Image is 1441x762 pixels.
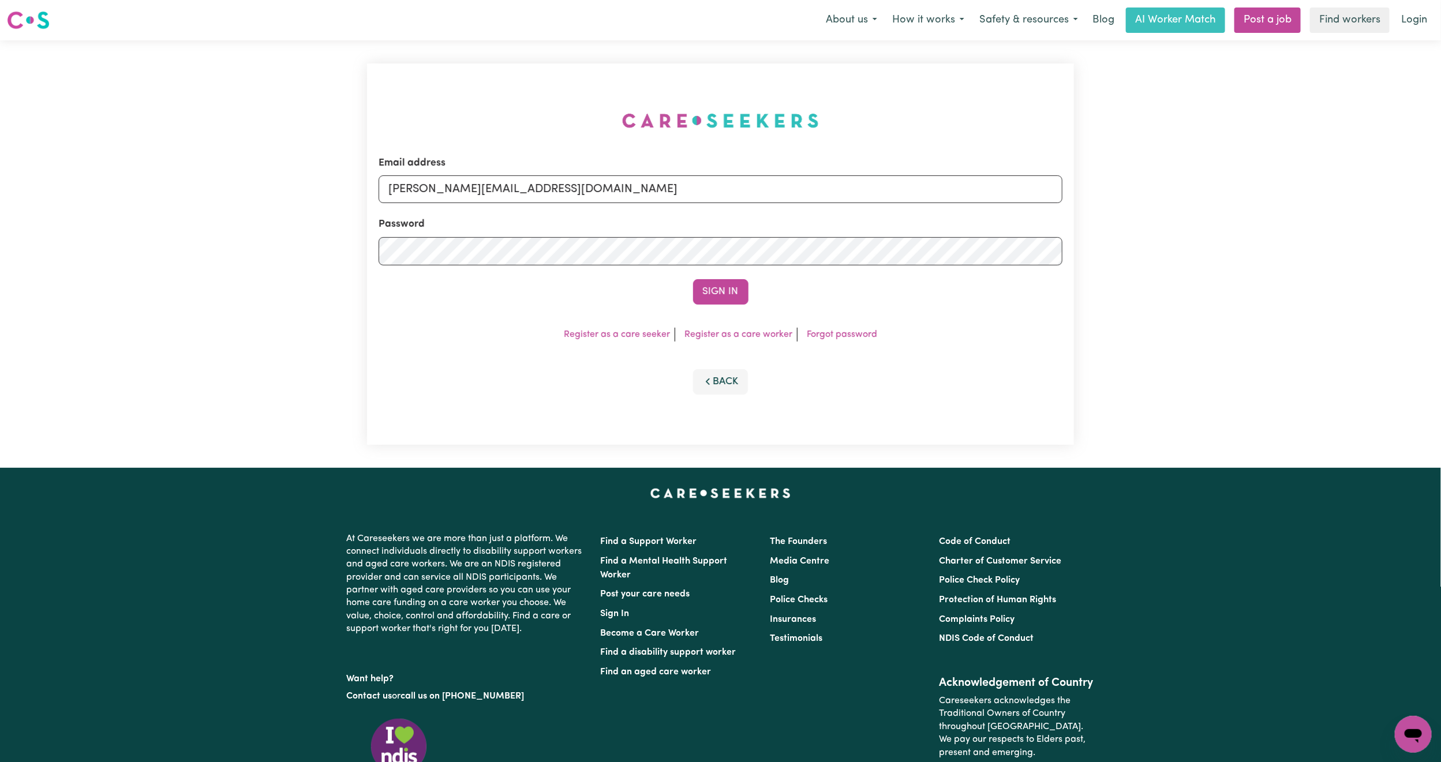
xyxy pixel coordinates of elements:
[401,692,525,701] a: call us on [PHONE_NUMBER]
[347,668,587,685] p: Want help?
[770,634,822,643] a: Testimonials
[939,595,1056,605] a: Protection of Human Rights
[770,537,827,546] a: The Founders
[7,10,50,31] img: Careseekers logo
[770,615,816,624] a: Insurances
[1234,7,1301,33] a: Post a job
[1395,716,1432,753] iframe: Button to launch messaging window, conversation in progress
[1310,7,1390,33] a: Find workers
[818,8,885,32] button: About us
[601,648,736,657] a: Find a disability support worker
[770,576,789,585] a: Blog
[1394,7,1434,33] a: Login
[601,590,690,599] a: Post your care needs
[564,330,670,339] a: Register as a care seeker
[807,330,877,339] a: Forgot password
[379,217,425,232] label: Password
[347,685,587,707] p: or
[601,667,712,677] a: Find an aged care worker
[601,537,697,546] a: Find a Support Worker
[684,330,792,339] a: Register as a care worker
[972,8,1086,32] button: Safety & resources
[939,576,1020,585] a: Police Check Policy
[939,537,1010,546] a: Code of Conduct
[939,615,1015,624] a: Complaints Policy
[601,609,630,618] a: Sign In
[7,7,50,33] a: Careseekers logo
[347,528,587,640] p: At Careseekers we are more than just a platform. We connect individuals directly to disability su...
[939,676,1094,690] h2: Acknowledgement of Country
[939,557,1061,566] a: Charter of Customer Service
[885,8,972,32] button: How it works
[379,175,1062,203] input: Email address
[693,369,748,395] button: Back
[1086,7,1121,33] a: Blog
[939,634,1034,643] a: NDIS Code of Conduct
[770,595,828,605] a: Police Checks
[347,692,392,701] a: Contact us
[650,489,791,498] a: Careseekers home page
[693,279,748,305] button: Sign In
[601,557,728,580] a: Find a Mental Health Support Worker
[379,156,446,171] label: Email address
[1126,7,1225,33] a: AI Worker Match
[601,629,699,638] a: Become a Care Worker
[770,557,829,566] a: Media Centre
